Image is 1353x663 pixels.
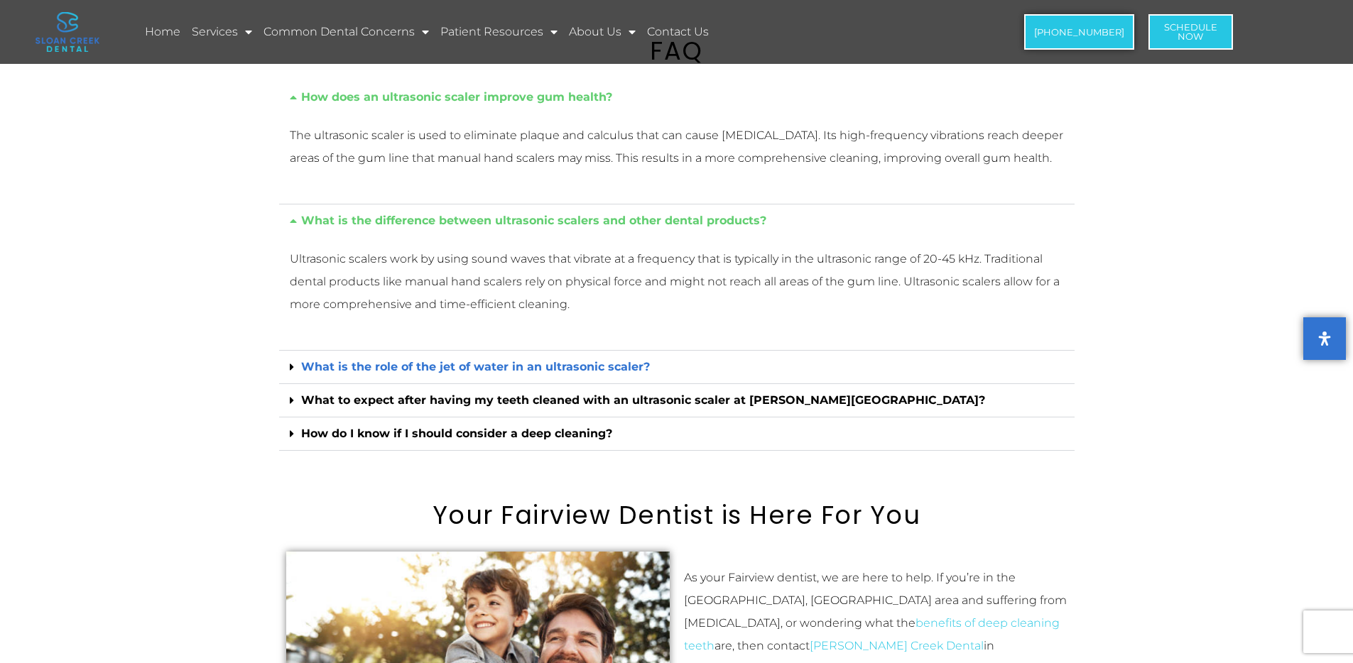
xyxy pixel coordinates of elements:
[290,248,1064,316] p: Ultrasonic scalers work by using sound waves that vibrate at a frequency that is typically in the...
[1034,28,1124,37] span: [PHONE_NUMBER]
[1303,317,1346,360] button: Open Accessibility Panel
[1148,14,1233,50] a: ScheduleNow
[279,237,1075,351] div: What is the difference between ultrasonic scalers and other dental products?
[645,16,711,48] a: Contact Us
[301,214,766,227] a: What is the difference between ultrasonic scalers and other dental products?
[290,124,1064,170] p: The ultrasonic scaler is used to eliminate plaque and calculus that can cause [MEDICAL_DATA]. Its...
[279,500,1075,530] h2: Your Fairview Dentist is Here For You
[261,16,431,48] a: Common Dental Concerns
[143,16,931,48] nav: Menu
[567,16,638,48] a: About Us
[279,81,1075,114] div: How does an ultrasonic scaler improve gum health?
[279,384,1075,417] div: What to expect after having my teeth cleaned with an ultrasonic scaler at [PERSON_NAME][GEOGRAPHI...
[279,114,1075,204] div: How does an ultrasonic scaler improve gum health?
[1164,23,1217,41] span: Schedule Now
[301,360,650,373] a: What is the role of the jet of water in an ultrasonic scaler?
[279,36,1075,66] h2: FAQ
[1024,14,1134,50] a: [PHONE_NUMBER]
[810,639,984,652] a: [PERSON_NAME] Creek Dental
[301,393,985,407] a: What to expect after having my teeth cleaned with an ultrasonic scaler at [PERSON_NAME][GEOGRAPHI...
[438,16,560,48] a: Patient Resources
[279,351,1075,384] div: What is the role of the jet of water in an ultrasonic scaler?
[143,16,183,48] a: Home
[279,417,1075,451] div: How do I know if I should consider a deep cleaning?
[301,427,612,440] a: How do I know if I should consider a deep cleaning?
[36,12,99,52] img: logo
[190,16,254,48] a: Services
[301,90,612,104] a: How does an ultrasonic scaler improve gum health?
[279,204,1075,237] div: What is the difference between ultrasonic scalers and other dental products?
